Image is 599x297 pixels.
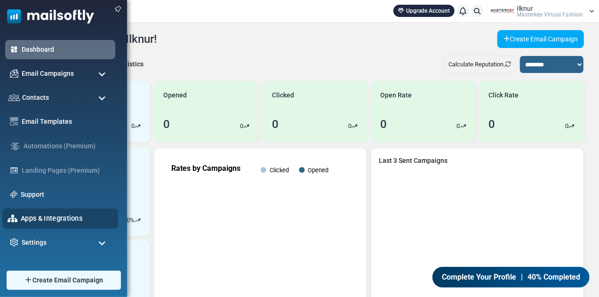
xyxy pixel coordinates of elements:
[445,56,516,73] div: Calculate Reputation
[380,116,387,133] div: 0
[379,156,576,166] a: Last 3 Sent Campaigns
[270,167,289,174] text: Clicked
[32,275,103,285] span: Create Email Campaign
[10,238,18,247] img: settings-icon.svg
[240,121,243,131] p: 0
[380,90,412,100] span: Open Rate
[21,190,111,200] a: Support
[163,90,187,100] span: Opened
[127,216,141,225] div: %
[22,45,111,55] a: Dashboard
[308,167,329,174] text: Opened
[489,90,519,100] span: Click Rate
[171,164,240,173] text: Rates by Campaigns
[272,90,294,100] span: Clicked
[528,272,582,283] span: 40% Completed
[163,116,170,133] div: 0
[348,121,351,131] p: 0
[131,121,135,131] p: 0
[565,121,568,131] p: 0
[10,166,18,175] img: landing_pages.svg
[10,45,18,54] img: dashboard-icon-active.svg
[457,121,460,131] p: 0
[10,69,18,78] img: campaigns-icon.png
[8,94,20,101] img: contacts-icon.svg
[272,116,279,133] div: 0
[491,4,514,18] img: User Logo
[22,238,47,248] span: Settings
[517,12,583,17] span: Masterkey Virtual Fashion
[21,213,113,224] a: Apps & Integrations
[10,141,20,152] img: workflow.svg
[497,30,584,48] a: Create Email Campaign
[22,117,111,127] a: Email Templates
[491,4,594,18] a: User Logo Ilknur Masterkey Virtual Fashion
[22,93,49,103] span: Contacts
[10,117,18,126] img: email-templates-icon.svg
[521,272,523,283] span: |
[431,267,591,288] a: Complete Your Profile | 40% Completed
[489,116,495,133] div: 0
[517,5,533,12] span: Ilknur
[393,5,455,17] a: Upgrade Account
[10,191,17,198] img: support-icon.svg
[22,69,74,79] span: Email Campaigns
[504,61,511,68] a: Refresh Stats
[440,272,516,283] span: Complete Your Profile
[127,216,130,225] p: 0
